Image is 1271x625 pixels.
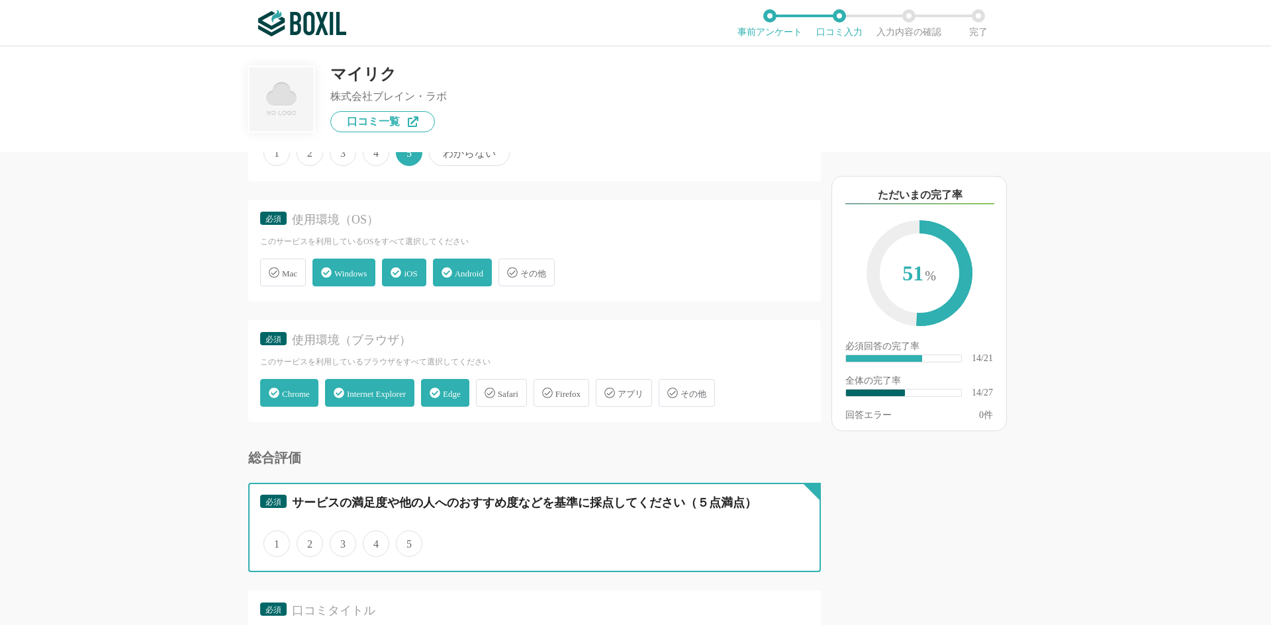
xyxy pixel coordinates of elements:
img: ボクシルSaaS_ロゴ [258,10,346,36]
span: iOS [404,269,417,278]
div: 全体の完了率 [845,376,993,388]
div: このサービスを利用しているOSをすべて選択してください [260,236,809,247]
span: わからない [429,140,510,166]
span: Chrome [282,389,310,399]
div: マイリク [330,66,447,82]
span: 2 [297,530,323,557]
span: 必須 [265,335,281,344]
span: % [925,269,936,283]
div: 使用環境（OS） [292,212,786,228]
span: 必須 [265,605,281,614]
li: 事前アンケート [735,9,804,37]
span: 5 [396,140,422,166]
div: ただいまの完了率 [845,187,994,204]
span: 必須 [265,214,281,224]
span: その他 [681,389,706,399]
div: このサービスを利用しているブラウザをすべて選択してください [260,356,809,368]
span: その他 [520,269,546,278]
span: 口コミ一覧 [347,116,400,127]
div: ​ [846,355,922,362]
span: アプリ [618,389,643,399]
li: 口コミ入力 [804,9,874,37]
span: 1 [263,140,290,166]
span: Internet Explorer [347,389,406,399]
li: 入力内容の確認 [874,9,943,37]
span: Mac [282,269,297,278]
div: 14/27 [972,388,993,397]
span: 3 [330,140,356,166]
div: 14/21 [972,354,993,363]
div: サービスの満足度や他の人へのおすすめ度などを基準に採点してください（５点満点） [292,495,786,511]
div: ​ [846,390,905,396]
span: 2 [297,140,323,166]
span: 3 [330,530,356,557]
span: 0 [979,410,984,420]
div: 回答エラー [845,411,892,420]
span: 4 [363,530,389,557]
span: 51 [880,233,959,315]
div: 必須回答の完了率 [845,342,993,354]
span: Firefox [555,389,581,399]
span: 1 [263,530,290,557]
div: 件 [979,411,993,420]
span: Android [455,269,483,278]
span: 4 [363,140,389,166]
span: Windows [334,269,367,278]
div: 総合評価 [248,451,821,464]
div: 株式会社ブレイン・ラボ [330,91,447,102]
a: 口コミ一覧 [330,111,435,132]
span: Edge [443,389,461,399]
li: 完了 [943,9,1013,37]
div: 使用環境（ブラウザ） [292,332,786,349]
span: Safari [498,389,518,399]
div: 口コミタイトル [292,603,786,619]
span: 5 [396,530,422,557]
span: 必須 [265,497,281,507]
